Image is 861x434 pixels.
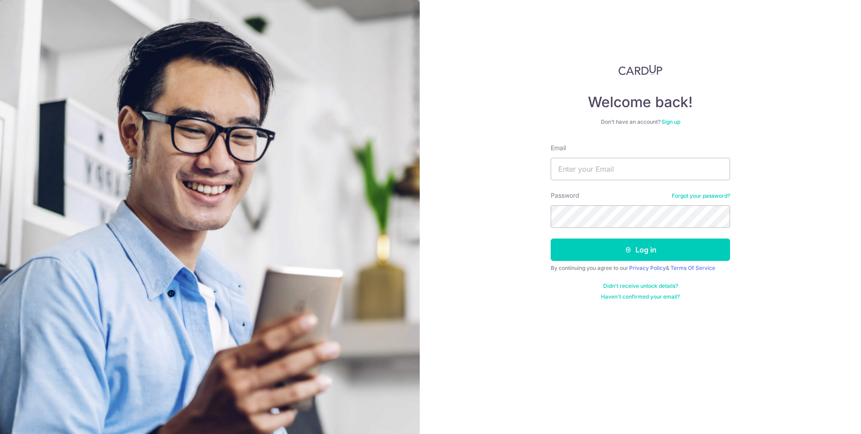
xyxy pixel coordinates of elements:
a: Sign up [661,118,680,125]
a: Didn't receive unlock details? [603,282,678,290]
label: Password [551,191,579,200]
a: Terms Of Service [670,265,715,271]
h4: Welcome back! [551,93,730,111]
a: Forgot your password? [672,192,730,200]
img: CardUp Logo [618,65,662,75]
div: By continuing you agree to our & [551,265,730,272]
a: Privacy Policy [629,265,666,271]
input: Enter your Email [551,158,730,180]
div: Don’t have an account? [551,118,730,126]
label: Email [551,143,566,152]
button: Log in [551,239,730,261]
a: Haven't confirmed your email? [601,293,680,300]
